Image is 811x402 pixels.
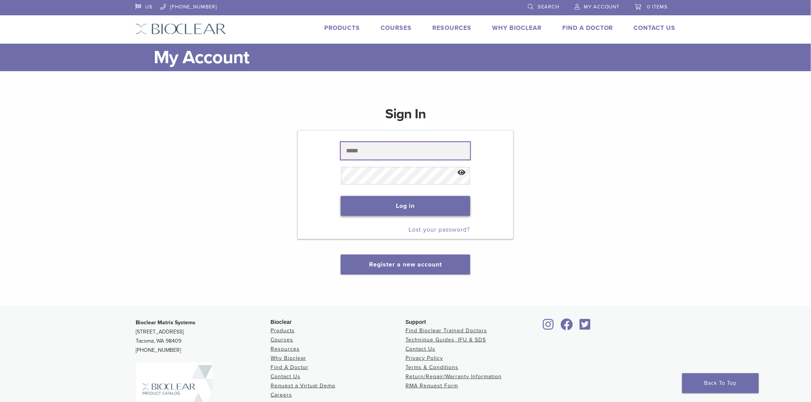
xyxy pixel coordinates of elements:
[271,364,309,371] a: Find A Doctor
[562,24,613,32] a: Find A Doctor
[432,24,471,32] a: Resources
[540,323,557,331] a: Bioclear
[453,163,470,183] button: Show password
[405,382,458,389] a: RMA Request Form
[492,24,542,32] a: Why Bioclear
[584,4,620,10] span: My Account
[634,24,676,32] a: Contact Us
[341,196,470,216] button: Log in
[324,24,360,32] a: Products
[154,44,676,71] h1: My Account
[405,355,443,361] a: Privacy Policy
[271,327,295,334] a: Products
[341,255,470,275] button: Register a new account
[558,323,576,331] a: Bioclear
[405,337,486,343] a: Technique Guides, IFU & SDS
[405,373,502,380] a: Return/Repair/Warranty Information
[405,319,426,325] span: Support
[136,319,195,326] strong: Bioclear Matrix Systems
[135,23,226,34] img: Bioclear
[271,346,300,352] a: Resources
[409,226,470,234] a: Lost your password?
[271,337,293,343] a: Courses
[405,364,458,371] a: Terms & Conditions
[647,4,668,10] span: 0 items
[271,373,300,380] a: Contact Us
[577,323,593,331] a: Bioclear
[369,261,442,268] a: Register a new account
[271,382,335,389] a: Request a Virtual Demo
[538,4,559,10] span: Search
[271,319,292,325] span: Bioclear
[405,327,487,334] a: Find Bioclear Trained Doctors
[271,355,306,361] a: Why Bioclear
[385,105,426,129] h1: Sign In
[136,318,271,355] p: [STREET_ADDRESS] Tacoma, WA 98409 [PHONE_NUMBER]
[405,346,435,352] a: Contact Us
[381,24,412,32] a: Courses
[271,392,292,398] a: Careers
[682,373,759,393] a: Back To Top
